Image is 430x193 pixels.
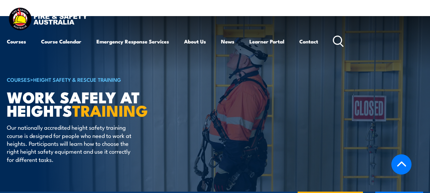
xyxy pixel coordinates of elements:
[72,98,148,122] strong: TRAINING
[221,33,234,50] a: News
[249,33,284,50] a: Learner Portal
[7,123,132,163] p: Our nationally accredited height safety training course is designed for people who need to work a...
[33,76,121,83] a: Height Safety & Rescue Training
[299,33,318,50] a: Contact
[7,33,26,50] a: Courses
[7,76,30,83] a: COURSES
[184,33,206,50] a: About Us
[96,33,169,50] a: Emergency Response Services
[41,33,81,50] a: Course Calendar
[7,90,176,117] h1: Work Safely at Heights
[7,75,176,83] h6: >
